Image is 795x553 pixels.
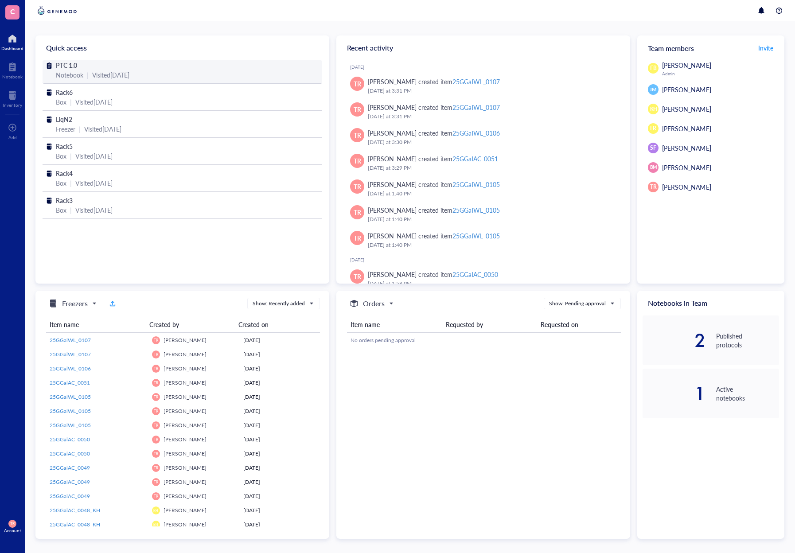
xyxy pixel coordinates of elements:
[354,207,361,217] span: TR
[1,46,23,51] div: Dashboard
[154,366,158,371] span: TR
[243,336,316,344] div: [DATE]
[243,521,316,529] div: [DATE]
[354,105,361,114] span: TR
[70,178,72,188] div: |
[452,103,499,112] div: 25GGalWL_0107
[56,196,73,205] span: Rack3
[336,35,630,60] div: Recent activity
[50,379,90,386] span: 25GGalAC_0051
[50,350,145,358] a: 25GGalWL_0107
[10,522,15,526] span: TR
[154,409,158,413] span: TR
[35,35,329,60] div: Quick access
[650,183,657,191] span: TR
[50,365,145,373] a: 25GGalWL_0106
[368,77,499,86] div: [PERSON_NAME] created item
[75,205,113,215] div: Visited [DATE]
[50,478,145,486] a: 25GGalAC_0049
[50,379,145,387] a: 25GGalAC_0051
[56,124,75,134] div: Freezer
[368,231,499,241] div: [PERSON_NAME] created item
[343,99,623,125] a: TR[PERSON_NAME] created item25GGalWL_0107[DATE] at 3:31 PM
[368,112,616,121] div: [DATE] at 3:31 PM
[650,64,657,72] span: FB
[56,142,73,151] span: Rack5
[56,178,66,188] div: Box
[243,393,316,401] div: [DATE]
[154,395,158,399] span: TR
[243,407,316,415] div: [DATE]
[343,73,623,99] a: TR[PERSON_NAME] created item25GGalWL_0107[DATE] at 3:31 PM
[643,386,705,401] div: 1
[368,128,499,138] div: [PERSON_NAME] created item
[650,144,656,152] span: SF
[368,215,616,224] div: [DATE] at 1:40 PM
[164,393,207,401] span: [PERSON_NAME]
[164,407,207,415] span: [PERSON_NAME]
[46,316,146,333] th: Item name
[154,338,158,343] span: TR
[56,97,66,107] div: Box
[154,452,158,456] span: TR
[354,233,361,243] span: TR
[368,86,616,95] div: [DATE] at 3:31 PM
[75,97,113,107] div: Visited [DATE]
[50,407,91,415] span: 25GGalWL_0105
[650,164,657,171] span: BM
[662,105,711,113] span: [PERSON_NAME]
[368,164,616,172] div: [DATE] at 3:29 PM
[70,205,72,215] div: |
[243,464,316,472] div: [DATE]
[243,492,316,500] div: [DATE]
[650,86,657,93] span: JM
[368,102,499,112] div: [PERSON_NAME] created item
[662,144,711,152] span: [PERSON_NAME]
[363,298,385,309] h5: Orders
[343,176,623,202] a: TR[PERSON_NAME] created item25GGalWL_0105[DATE] at 1:40 PM
[164,506,207,514] span: [PERSON_NAME]
[368,189,616,198] div: [DATE] at 1:40 PM
[253,300,305,308] div: Show: Recently added
[56,61,77,70] span: PTC 1.0
[354,130,361,140] span: TR
[637,291,784,315] div: Notebooks in Team
[235,316,313,333] th: Created on
[50,421,91,429] span: 25GGalWL_0105
[154,352,158,357] span: TR
[368,269,498,279] div: [PERSON_NAME] created item
[56,205,66,215] div: Box
[442,316,538,333] th: Requested by
[154,480,158,484] span: TR
[50,506,100,514] span: 25GGalAC_0048_KH
[243,379,316,387] div: [DATE]
[35,5,79,16] img: genemod-logo
[368,138,616,147] div: [DATE] at 3:30 PM
[243,350,316,358] div: [DATE]
[343,202,623,227] a: TR[PERSON_NAME] created item25GGalWL_0105[DATE] at 1:40 PM
[368,241,616,249] div: [DATE] at 1:40 PM
[716,385,779,402] div: Active notebooks
[452,154,498,163] div: 25GGalAC_0051
[164,521,207,528] span: [PERSON_NAME]
[758,43,773,52] span: Invite
[164,379,207,386] span: [PERSON_NAME]
[154,381,158,385] span: TR
[56,88,73,97] span: Rack6
[243,421,316,429] div: [DATE]
[643,333,705,347] div: 2
[50,393,91,401] span: 25GGalWL_0105
[243,450,316,458] div: [DATE]
[452,129,499,137] div: 25GGalWL_0106
[662,71,779,76] div: Admin
[354,182,361,191] span: TR
[50,450,145,458] a: 25GGalAC_0050
[2,74,23,79] div: Notebook
[56,169,73,178] span: Rack4
[662,61,711,70] span: [PERSON_NAME]
[343,227,623,253] a: TR[PERSON_NAME] created item25GGalWL_0105[DATE] at 1:40 PM
[164,478,207,486] span: [PERSON_NAME]
[164,492,207,500] span: [PERSON_NAME]
[243,436,316,444] div: [DATE]
[650,105,657,113] span: KH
